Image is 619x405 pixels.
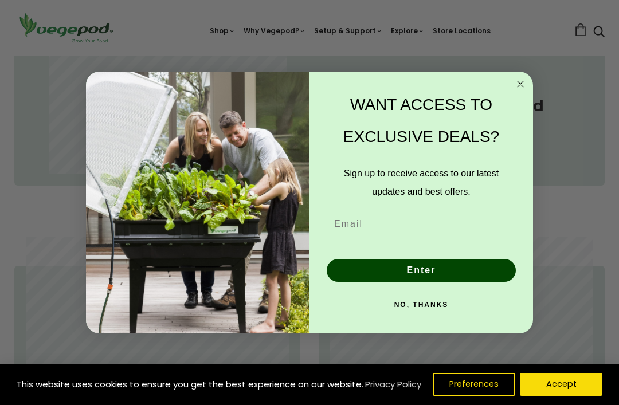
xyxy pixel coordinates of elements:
span: This website uses cookies to ensure you get the best experience on our website. [17,378,363,390]
button: Close dialog [514,77,527,91]
input: Email [324,213,518,235]
button: Preferences [433,373,515,396]
span: WANT ACCESS TO EXCLUSIVE DEALS? [343,96,499,146]
a: Privacy Policy (opens in a new tab) [363,374,423,395]
button: NO, THANKS [324,293,518,316]
span: Sign up to receive access to our latest updates and best offers. [344,168,499,196]
button: Accept [520,373,602,396]
button: Enter [327,259,516,282]
img: e9d03583-1bb1-490f-ad29-36751b3212ff.jpeg [86,72,309,333]
img: underline [324,247,518,247]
